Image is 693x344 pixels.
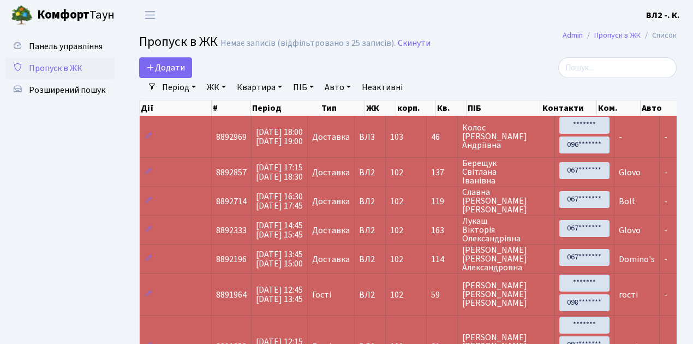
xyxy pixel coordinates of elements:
span: Гості [312,290,331,299]
span: Доставка [312,226,350,235]
span: [DATE] 14:45 [DATE] 15:45 [256,220,303,241]
span: 137 [431,168,453,177]
a: ВЛ2 -. К. [646,9,680,22]
th: Ком. [597,100,641,116]
span: 102 [390,195,403,207]
span: Доставка [312,133,350,141]
a: Admin [563,29,583,41]
img: logo.png [11,4,33,26]
span: 46 [431,133,453,141]
div: Немає записів (відфільтровано з 25 записів). [220,38,396,49]
span: Лукаш Вікторія Олександрівна [462,217,550,243]
a: ЖК [202,78,230,97]
span: 102 [390,167,403,179]
span: 8891964 [216,289,247,301]
span: 103 [390,131,403,143]
input: Пошук... [558,57,677,78]
span: 102 [390,289,403,301]
span: Берещук Світлана Іванівна [462,159,550,185]
span: Domino's [619,253,655,265]
th: ПІБ [467,100,541,116]
span: Пропуск в ЖК [29,62,82,74]
span: [DATE] 17:15 [DATE] 18:30 [256,162,303,183]
th: Період [251,100,320,116]
span: 8892969 [216,131,247,143]
span: 8892714 [216,195,247,207]
span: 8892857 [216,167,247,179]
b: ВЛ2 -. К. [646,9,680,21]
span: 102 [390,224,403,236]
span: Доставка [312,168,350,177]
span: 163 [431,226,453,235]
nav: breadcrumb [546,24,693,47]
a: Панель управління [5,35,115,57]
th: Контакти [541,100,597,116]
span: [DATE] 13:45 [DATE] 15:00 [256,248,303,270]
span: 59 [431,290,453,299]
li: Список [641,29,677,41]
span: - [664,195,667,207]
a: ПІБ [289,78,318,97]
span: Bolt [619,195,636,207]
span: Колос [PERSON_NAME] Андріївна [462,123,550,150]
span: 119 [431,197,453,206]
span: 102 [390,253,403,265]
a: Скинути [398,38,431,49]
span: - [664,224,667,236]
span: Glovo [619,167,641,179]
th: Тип [320,100,365,116]
span: Таун [37,6,115,25]
span: 8892196 [216,253,247,265]
a: Пропуск в ЖК [5,57,115,79]
span: Пропуск в ЖК [139,32,218,51]
span: Розширений пошук [29,84,105,96]
span: [PERSON_NAME] [PERSON_NAME] Александровна [462,246,550,272]
span: 114 [431,255,453,264]
span: [PERSON_NAME] [PERSON_NAME] [PERSON_NAME] [462,281,550,307]
th: Дії [140,100,212,116]
a: Авто [320,78,355,97]
a: Період [158,78,200,97]
span: Додати [146,62,185,74]
th: Кв. [436,100,467,116]
span: - [664,167,667,179]
b: Комфорт [37,6,89,23]
span: [DATE] 18:00 [DATE] 19:00 [256,126,303,147]
span: ВЛ3 [359,133,381,141]
a: Пропуск в ЖК [594,29,641,41]
span: Glovo [619,224,641,236]
span: [DATE] 16:30 [DATE] 17:45 [256,191,303,212]
a: Розширений пошук [5,79,115,101]
button: Переключити навігацію [136,6,164,24]
span: ВЛ2 [359,255,381,264]
span: ВЛ2 [359,290,381,299]
span: Доставка [312,255,350,264]
span: [DATE] 12:45 [DATE] 13:45 [256,284,303,305]
span: - [664,289,667,301]
span: ВЛ2 [359,197,381,206]
span: Славна [PERSON_NAME] [PERSON_NAME] [462,188,550,214]
span: Доставка [312,197,350,206]
span: гості [619,289,638,301]
span: - [664,131,667,143]
a: Неактивні [357,78,407,97]
a: Квартира [232,78,286,97]
span: Панель управління [29,40,103,52]
span: - [664,253,667,265]
th: корп. [396,100,436,116]
a: Додати [139,57,192,78]
span: ВЛ2 [359,226,381,235]
th: ЖК [365,100,396,116]
span: ВЛ2 [359,168,381,177]
th: # [212,100,251,116]
span: - [619,131,622,143]
th: Авто [641,100,677,116]
span: 8892333 [216,224,247,236]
